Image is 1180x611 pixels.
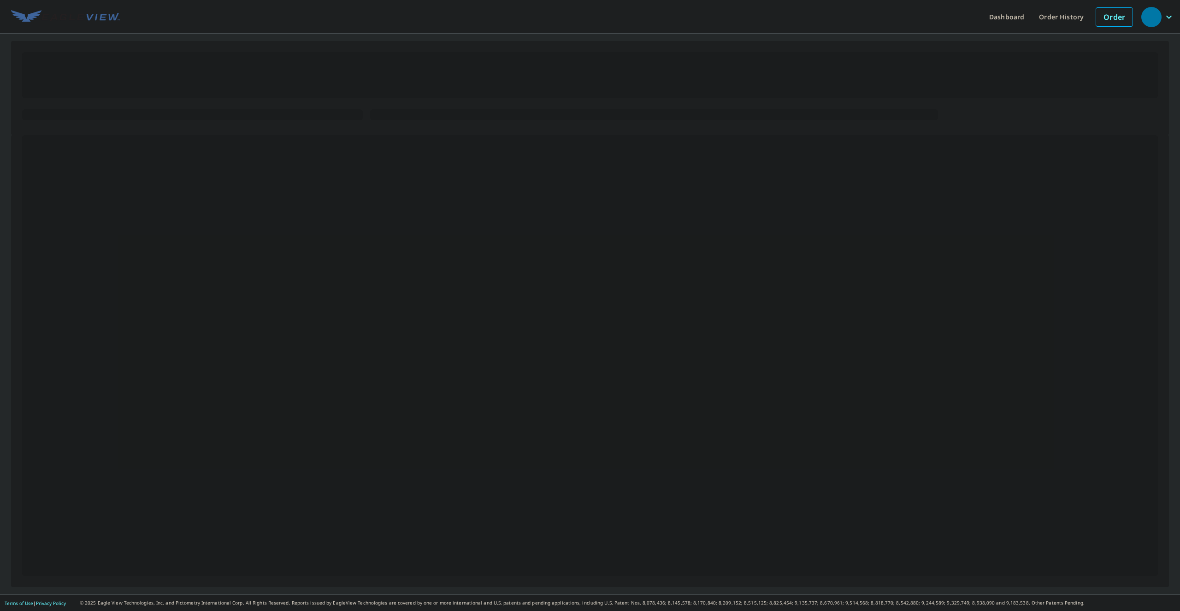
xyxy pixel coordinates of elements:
[1096,7,1133,27] a: Order
[80,599,1175,606] p: © 2025 Eagle View Technologies, Inc. and Pictometry International Corp. All Rights Reserved. Repo...
[11,10,120,24] img: EV Logo
[5,600,33,606] a: Terms of Use
[36,600,66,606] a: Privacy Policy
[5,600,66,606] p: |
